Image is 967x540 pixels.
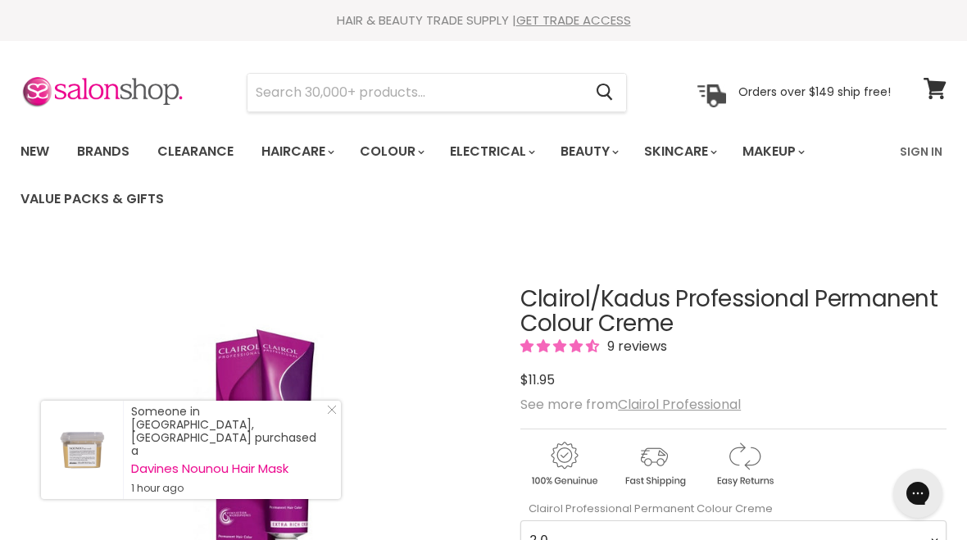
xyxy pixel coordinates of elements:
[583,74,626,111] button: Search
[611,439,697,489] img: shipping.gif
[8,134,61,169] a: New
[520,287,947,338] h1: Clairol/Kadus Professional Permanent Colour Creme
[131,405,325,495] div: Someone in [GEOGRAPHIC_DATA], [GEOGRAPHIC_DATA] purchased a
[320,405,337,421] a: Close Notification
[618,395,741,414] a: Clairol Professional
[145,134,246,169] a: Clearance
[131,462,325,475] a: Davines Nounou Hair Mask
[520,337,602,356] span: 4.56 stars
[548,134,629,169] a: Beauty
[438,134,545,169] a: Electrical
[520,439,607,489] img: genuine.gif
[249,134,344,169] a: Haircare
[247,74,583,111] input: Search
[890,134,952,169] a: Sign In
[516,11,631,29] a: GET TRADE ACCESS
[520,501,773,516] label: Clairol Professional Permanent Colour Creme
[8,182,176,216] a: Value Packs & Gifts
[520,395,741,414] span: See more from
[701,439,788,489] img: returns.gif
[131,482,325,495] small: 1 hour ago
[41,401,123,499] a: Visit product page
[632,134,727,169] a: Skincare
[247,73,627,112] form: Product
[65,134,142,169] a: Brands
[327,405,337,415] svg: Close Icon
[730,134,815,169] a: Makeup
[602,337,667,356] span: 9 reviews
[347,134,434,169] a: Colour
[885,463,951,524] iframe: Gorgias live chat messenger
[738,84,891,99] p: Orders over $149 ship free!
[8,128,890,223] ul: Main menu
[520,370,555,389] span: $11.95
